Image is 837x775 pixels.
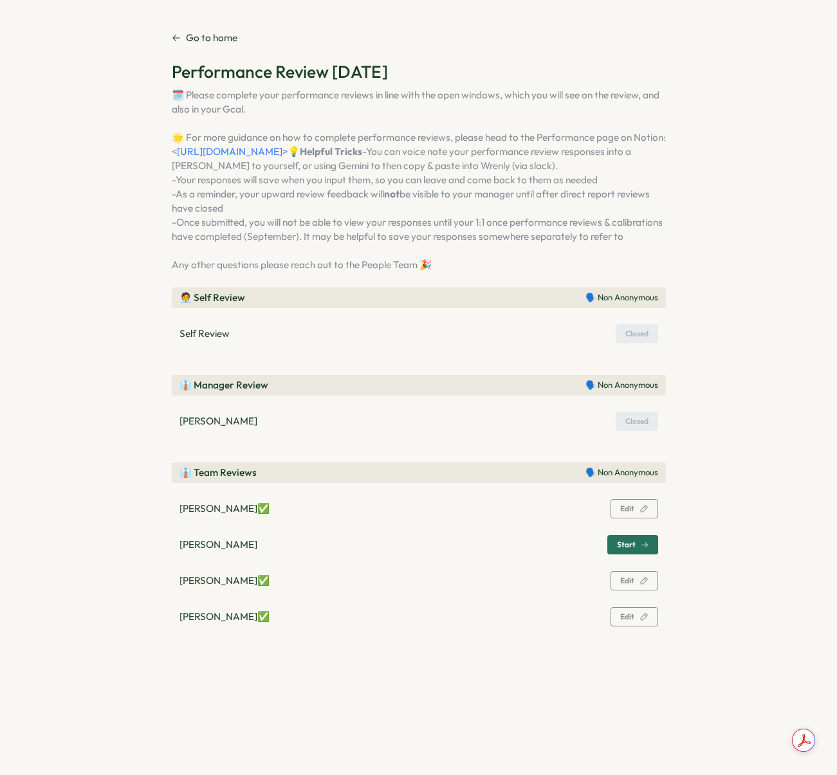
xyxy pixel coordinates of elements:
[179,414,257,428] p: [PERSON_NAME]
[179,538,257,552] p: [PERSON_NAME]
[172,60,666,83] h2: Performance Review [DATE]
[620,505,634,513] span: Edit
[300,145,362,158] strong: Helpful Tricks
[179,574,270,588] p: [PERSON_NAME] ✅
[585,379,658,391] p: 🗣️ Non Anonymous
[620,577,634,585] span: Edit
[172,31,237,45] a: Go to home
[179,378,268,392] p: 👔 Manager Review
[620,613,634,621] span: Edit
[617,541,636,549] span: Start
[179,466,257,480] p: 👔 Team Reviews
[611,499,658,518] button: Edit
[186,31,237,45] p: Go to home
[585,292,658,304] p: 🗣️ Non Anonymous
[384,188,400,200] strong: not
[179,610,270,624] p: [PERSON_NAME] ✅
[585,467,658,479] p: 🗣️ Non Anonymous
[179,502,270,516] p: [PERSON_NAME] ✅
[177,145,288,158] a: [URL][DOMAIN_NAME]>
[607,535,658,554] button: Start
[611,571,658,590] button: Edit
[172,88,666,272] p: 🗓️ Please complete your performance reviews in line with the open windows, which you will see on ...
[611,607,658,626] button: Edit
[179,327,230,341] p: Self Review
[179,291,245,305] p: 🧑‍💼 Self Review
